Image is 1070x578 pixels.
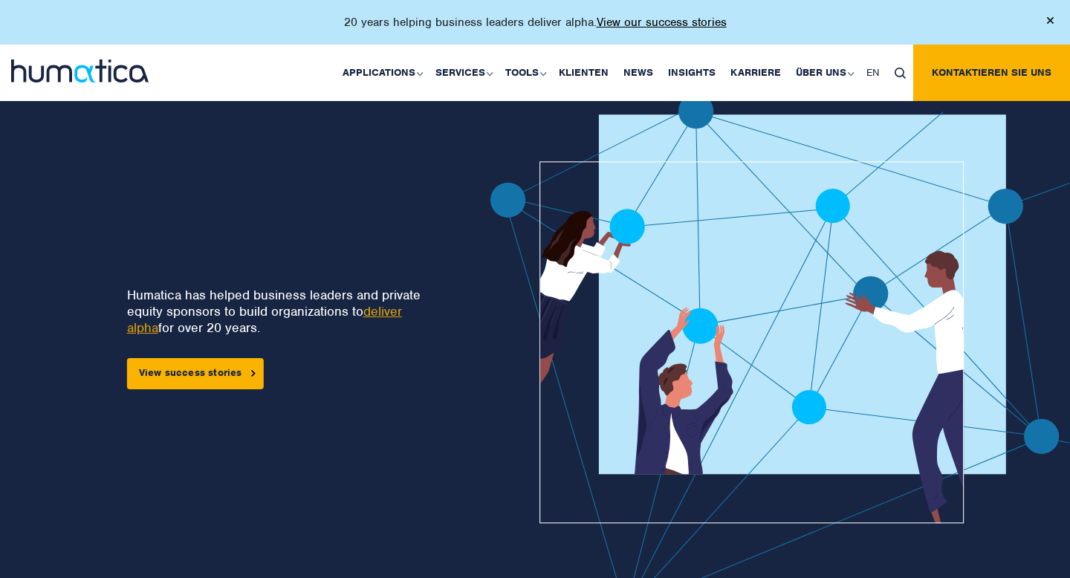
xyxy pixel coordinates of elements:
[11,59,149,82] img: logo
[616,45,661,101] a: News
[661,45,723,101] a: Insights
[866,66,880,79] span: EN
[498,45,551,101] a: Tools
[127,358,264,389] a: View success stories
[428,45,498,101] a: Services
[251,370,256,377] img: arrowicon
[127,287,440,336] p: Humatica has helped business leaders and private equity sponsors to build organizations to for ov...
[344,15,727,30] p: 20 years helping business leaders deliver alpha.
[551,45,616,101] a: Klienten
[913,45,1070,101] a: Kontaktieren Sie uns
[723,45,788,101] a: Karriere
[788,45,859,101] a: Über uns
[127,303,402,336] a: deliver alpha
[895,68,906,79] img: search_icon
[859,45,887,101] a: EN
[335,45,428,101] a: Applications
[597,15,727,30] a: View our success stories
